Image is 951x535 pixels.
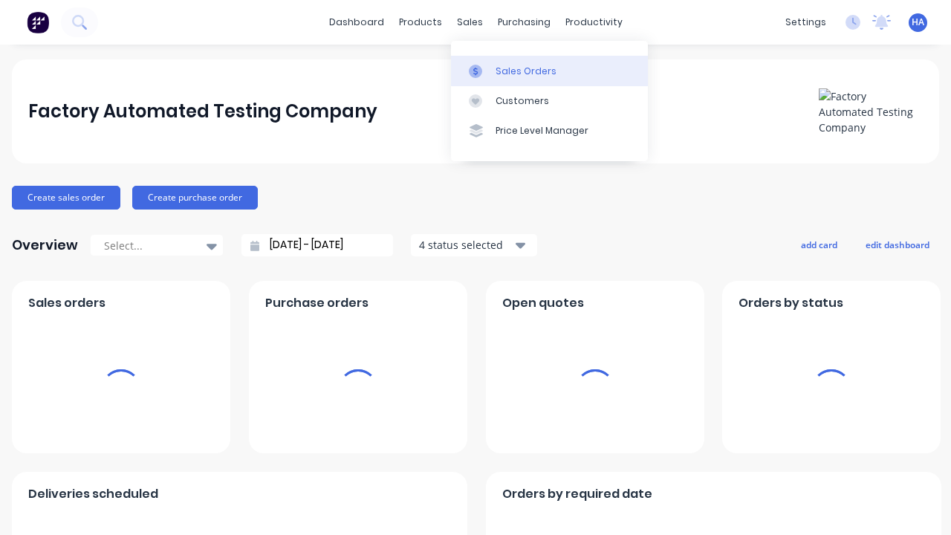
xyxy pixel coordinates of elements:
[28,97,377,126] div: Factory Automated Testing Company
[322,11,392,33] a: dashboard
[502,294,584,312] span: Open quotes
[558,11,630,33] div: productivity
[411,234,537,256] button: 4 status selected
[27,11,49,33] img: Factory
[502,485,652,503] span: Orders by required date
[28,294,106,312] span: Sales orders
[912,16,924,29] span: HA
[132,186,258,210] button: Create purchase order
[496,94,549,108] div: Customers
[451,56,648,85] a: Sales Orders
[451,86,648,116] a: Customers
[490,11,558,33] div: purchasing
[791,235,847,254] button: add card
[496,65,556,78] div: Sales Orders
[451,116,648,146] a: Price Level Manager
[449,11,490,33] div: sales
[12,186,120,210] button: Create sales order
[265,294,369,312] span: Purchase orders
[392,11,449,33] div: products
[28,485,158,503] span: Deliveries scheduled
[778,11,834,33] div: settings
[419,237,513,253] div: 4 status selected
[819,88,923,135] img: Factory Automated Testing Company
[12,230,78,260] div: Overview
[856,235,939,254] button: edit dashboard
[739,294,843,312] span: Orders by status
[496,124,588,137] div: Price Level Manager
